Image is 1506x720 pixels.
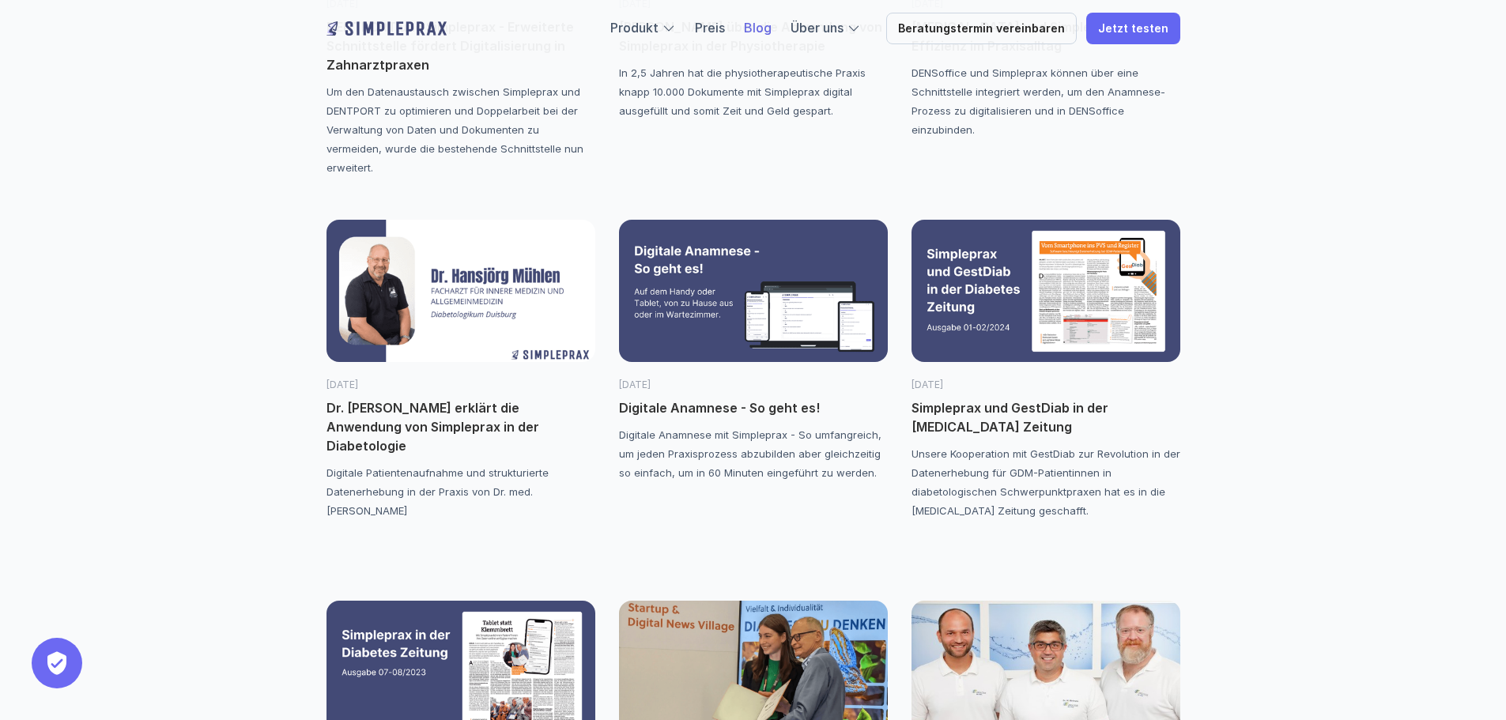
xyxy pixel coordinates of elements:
p: [DATE] [326,378,595,392]
img: Digitale Anamnese mit Simpleprax [619,220,888,362]
a: Über uns [791,20,844,36]
a: Simpleprax in der Diabetes Zeitung[DATE]Simpleprax und GestDiab in der [MEDICAL_DATA] ZeitungUnse... [912,220,1180,520]
a: Produkt [610,20,659,36]
p: Dr. [PERSON_NAME] erklärt die Anwendung von Simpleprax in der Diabetologie [326,398,595,455]
a: Preis [695,20,725,36]
img: Simpleprax in der Diabetes Zeitung [912,220,1180,362]
p: In 2,5 Jahren hat die physiotherapeutische Praxis knapp 10.000 Dokumente mit Simpleprax digital a... [619,63,888,120]
p: Digitale Anamnese - So geht es! [619,398,888,417]
a: [DATE]Dr. [PERSON_NAME] erklärt die Anwendung von Simpleprax in der DiabetologieDigitale Patiente... [326,220,595,520]
a: Digitale Anamnese mit Simpleprax[DATE]Digitale Anamnese - So geht es!Digitale Anamnese mit Simple... [619,220,888,482]
p: Digitale Anamnese mit Simpleprax - So umfangreich, um jeden Praxisprozess abzubilden aber gleichz... [619,425,888,482]
a: Jetzt testen [1086,13,1180,44]
a: Blog [744,20,772,36]
p: Um den Datenaustausch zwischen Simpleprax und DENTPORT zu optimieren und Doppelarbeit bei der Ver... [326,82,595,177]
p: Unsere Kooperation mit GestDiab zur Revolution in der Datenerhebung für GDM-Patientinnen in diabe... [912,444,1180,520]
p: Digitale Patientenaufnahme und strukturierte Datenerhebung in der Praxis von Dr. med. [PERSON_NAME] [326,463,595,520]
p: Jetzt testen [1098,22,1168,36]
a: Beratungstermin vereinbaren [886,13,1077,44]
p: [DATE] [619,378,888,392]
p: [DATE] [912,378,1180,392]
p: DENSoffice und Simpleprax können über eine Schnittstelle integriert werden, um den Anamnese-Proze... [912,63,1180,139]
p: Beratungstermin vereinbaren [898,22,1065,36]
p: Simpleprax und GestDiab in der [MEDICAL_DATA] Zeitung [912,398,1180,436]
